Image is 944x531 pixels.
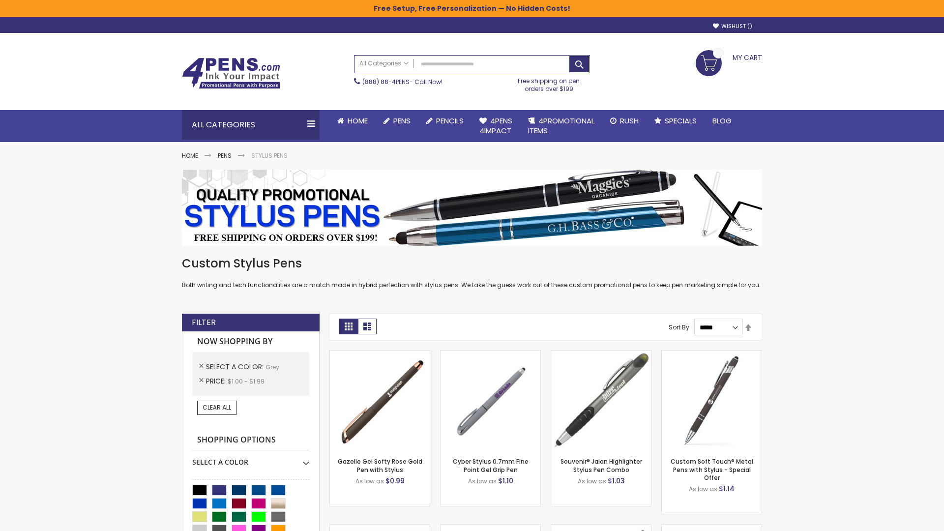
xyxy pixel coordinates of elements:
[393,116,411,126] span: Pens
[330,350,430,358] a: Gazelle Gel Softy Rose Gold Pen with Stylus-Grey
[468,477,497,485] span: As low as
[182,58,280,89] img: 4Pens Custom Pens and Promotional Products
[192,317,216,328] strong: Filter
[182,110,320,140] div: All Categories
[578,477,606,485] span: As low as
[218,151,232,160] a: Pens
[713,23,752,30] a: Wishlist
[602,110,647,132] a: Rush
[348,116,368,126] span: Home
[418,110,472,132] a: Pencils
[453,457,529,473] a: Cyber Stylus 0.7mm Fine Point Gel Grip Pen
[265,363,279,371] span: Grey
[712,116,732,126] span: Blog
[355,477,384,485] span: As low as
[662,350,762,358] a: Custom Soft Touch® Metal Pens with Stylus-Grey
[671,457,753,481] a: Custom Soft Touch® Metal Pens with Stylus - Special Offer
[689,485,717,493] span: As low as
[362,78,410,86] a: (888) 88-4PENS
[197,401,236,414] a: Clear All
[719,484,735,494] span: $1.14
[472,110,520,142] a: 4Pens4impact
[192,450,309,467] div: Select A Color
[441,350,540,358] a: Cyber Stylus 0.7mm Fine Point Gel Grip Pen-Grey
[182,256,762,271] h1: Custom Stylus Pens
[192,430,309,451] strong: Shopping Options
[479,116,512,136] span: 4Pens 4impact
[560,457,642,473] a: Souvenir® Jalan Highlighter Stylus Pen Combo
[354,56,413,72] a: All Categories
[662,351,762,450] img: Custom Soft Touch® Metal Pens with Stylus-Grey
[329,110,376,132] a: Home
[192,331,309,352] strong: Now Shopping by
[182,256,762,290] div: Both writing and tech functionalities are a match made in hybrid perfection with stylus pens. We ...
[705,110,739,132] a: Blog
[551,351,651,450] img: Souvenir® Jalan Highlighter Stylus Pen Combo-Grey
[551,350,651,358] a: Souvenir® Jalan Highlighter Stylus Pen Combo-Grey
[498,476,513,486] span: $1.10
[669,323,689,331] label: Sort By
[665,116,697,126] span: Specials
[608,476,625,486] span: $1.03
[620,116,639,126] span: Rush
[508,73,590,93] div: Free shipping on pen orders over $199
[182,170,762,246] img: Stylus Pens
[441,351,540,450] img: Cyber Stylus 0.7mm Fine Point Gel Grip Pen-Grey
[251,151,288,160] strong: Stylus Pens
[203,403,231,412] span: Clear All
[339,319,358,334] strong: Grid
[182,151,198,160] a: Home
[385,476,405,486] span: $0.99
[436,116,464,126] span: Pencils
[376,110,418,132] a: Pens
[362,78,442,86] span: - Call Now!
[359,59,409,67] span: All Categories
[528,116,594,136] span: 4PROMOTIONAL ITEMS
[206,376,228,386] span: Price
[520,110,602,142] a: 4PROMOTIONALITEMS
[330,351,430,450] img: Gazelle Gel Softy Rose Gold Pen with Stylus-Grey
[338,457,422,473] a: Gazelle Gel Softy Rose Gold Pen with Stylus
[206,362,265,372] span: Select A Color
[228,377,265,385] span: $1.00 - $1.99
[647,110,705,132] a: Specials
